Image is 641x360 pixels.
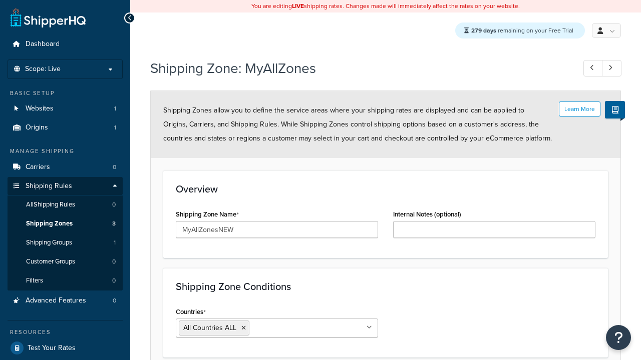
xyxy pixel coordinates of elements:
[114,238,116,247] span: 1
[8,252,123,271] a: Customer Groups0
[112,257,116,266] span: 0
[114,123,116,132] span: 1
[26,219,73,228] span: Shipping Zones
[471,26,573,35] span: remaining on your Free Trial
[393,210,461,218] label: Internal Notes (optional)
[26,163,50,171] span: Carriers
[8,233,123,252] a: Shipping Groups1
[176,308,206,316] label: Countries
[176,210,239,218] label: Shipping Zone Name
[8,158,123,176] a: Carriers0
[8,147,123,155] div: Manage Shipping
[8,271,123,290] li: Filters
[8,271,123,290] a: Filters0
[25,65,61,73] span: Scope: Live
[8,233,123,252] li: Shipping Groups
[150,58,565,78] h1: Shipping Zone: MyAllZones
[114,104,116,113] span: 1
[176,183,595,194] h3: Overview
[176,281,595,292] h3: Shipping Zone Conditions
[8,291,123,310] a: Advanced Features0
[8,118,123,137] li: Origins
[602,60,621,76] a: Next Record
[8,195,123,214] a: AllShipping Rules0
[26,40,60,48] span: Dashboard
[8,214,123,233] li: Shipping Zones
[8,35,123,53] a: Dashboard
[8,177,123,291] li: Shipping Rules
[26,104,54,113] span: Websites
[559,101,600,116] button: Learn More
[606,325,631,350] button: Open Resource Center
[292,1,304,10] b: LIVE
[26,276,43,285] span: Filters
[26,238,72,247] span: Shipping Groups
[8,328,123,336] div: Resources
[113,163,116,171] span: 0
[8,118,123,137] a: Origins1
[113,296,116,305] span: 0
[8,99,123,118] li: Websites
[8,252,123,271] li: Customer Groups
[8,99,123,118] a: Websites1
[112,200,116,209] span: 0
[183,322,236,333] span: All Countries ALL
[8,158,123,176] li: Carriers
[163,105,552,143] span: Shipping Zones allow you to define the service areas where your shipping rates are displayed and ...
[605,101,625,118] button: Show Help Docs
[8,291,123,310] li: Advanced Features
[26,123,48,132] span: Origins
[26,200,75,209] span: All Shipping Rules
[583,60,603,76] a: Previous Record
[8,177,123,195] a: Shipping Rules
[8,214,123,233] a: Shipping Zones3
[471,26,496,35] strong: 279 days
[26,296,86,305] span: Advanced Features
[8,339,123,357] a: Test Your Rates
[28,344,76,352] span: Test Your Rates
[112,276,116,285] span: 0
[112,219,116,228] span: 3
[8,89,123,97] div: Basic Setup
[26,257,75,266] span: Customer Groups
[26,182,72,190] span: Shipping Rules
